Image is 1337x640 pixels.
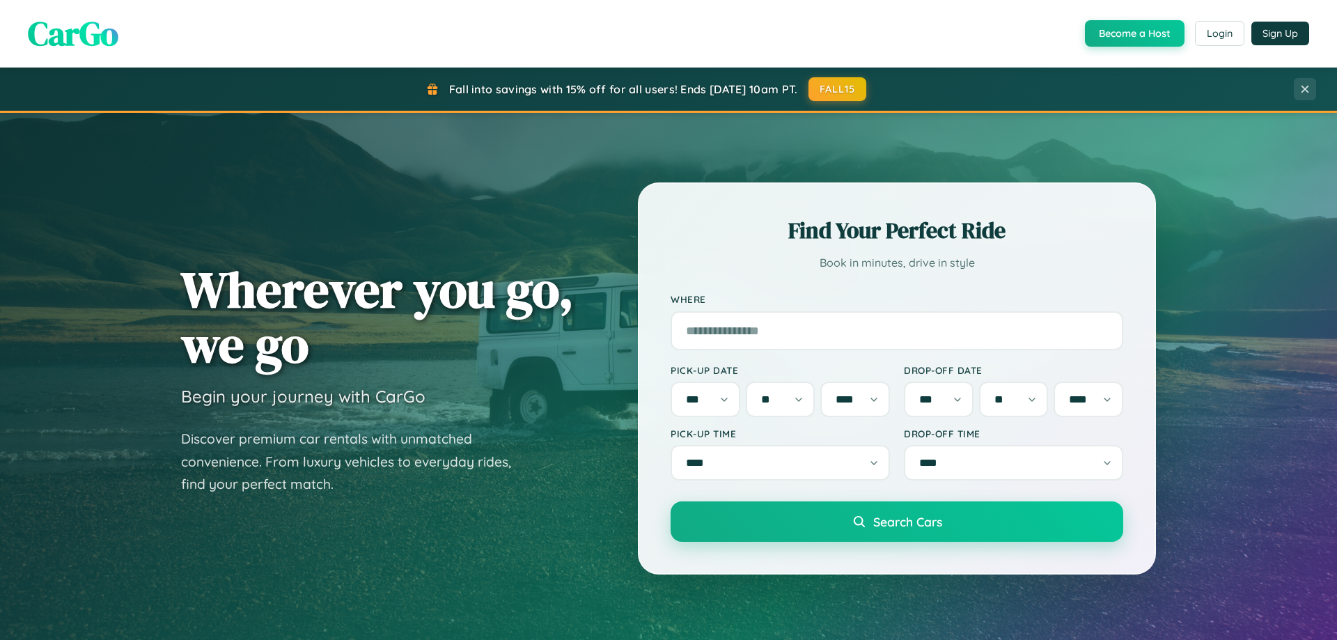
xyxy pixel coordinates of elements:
p: Book in minutes, drive in style [671,253,1123,273]
button: Search Cars [671,501,1123,542]
label: Pick-up Date [671,364,890,376]
label: Drop-off Time [904,428,1123,439]
p: Discover premium car rentals with unmatched convenience. From luxury vehicles to everyday rides, ... [181,428,529,496]
span: Fall into savings with 15% off for all users! Ends [DATE] 10am PT. [449,82,798,96]
label: Drop-off Date [904,364,1123,376]
span: CarGo [28,10,118,56]
label: Pick-up Time [671,428,890,439]
h3: Begin your journey with CarGo [181,386,425,407]
label: Where [671,294,1123,306]
button: Become a Host [1085,20,1184,47]
button: Login [1195,21,1244,46]
h1: Wherever you go, we go [181,262,574,372]
button: Sign Up [1251,22,1309,45]
button: FALL15 [808,77,867,101]
span: Search Cars [873,514,942,529]
h2: Find Your Perfect Ride [671,215,1123,246]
